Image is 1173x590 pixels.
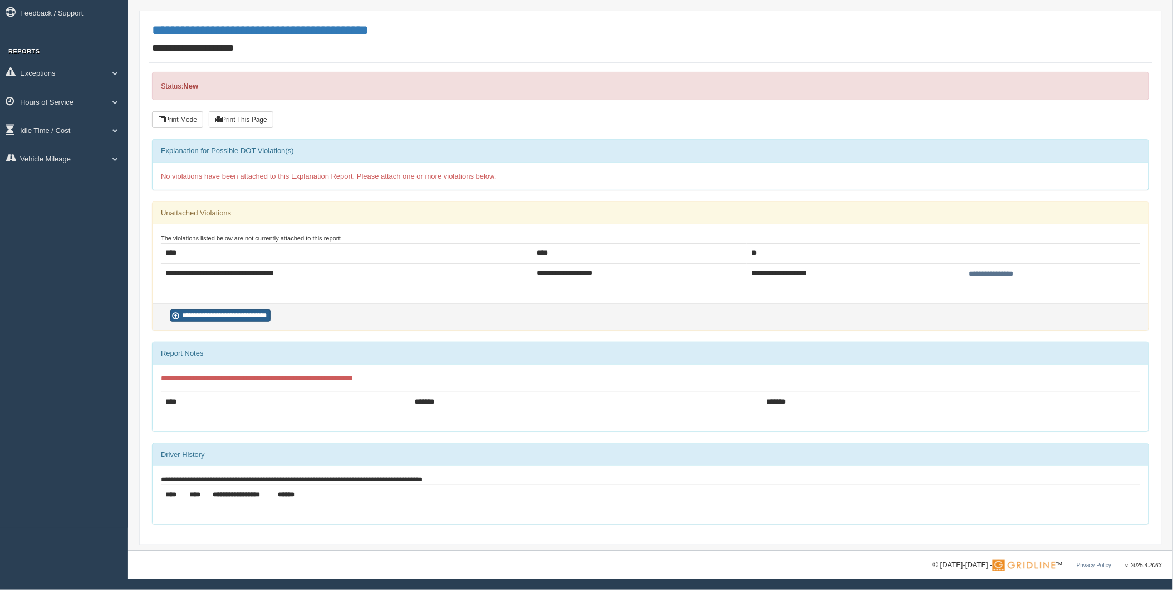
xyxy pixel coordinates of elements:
strong: New [183,82,198,90]
span: v. 2025.4.2063 [1126,562,1162,568]
div: Report Notes [153,342,1149,365]
button: Print Mode [152,111,203,128]
div: Driver History [153,444,1149,466]
small: The violations listed below are not currently attached to this report: [161,235,342,242]
div: © [DATE]-[DATE] - ™ [933,559,1162,571]
div: Unattached Violations [153,202,1149,224]
div: Status: [152,72,1149,100]
a: Privacy Policy [1077,562,1111,568]
img: Gridline [993,560,1056,571]
span: No violations have been attached to this Explanation Report. Please attach one or more violations... [161,172,497,180]
button: Print This Page [209,111,273,128]
div: Explanation for Possible DOT Violation(s) [153,140,1149,162]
